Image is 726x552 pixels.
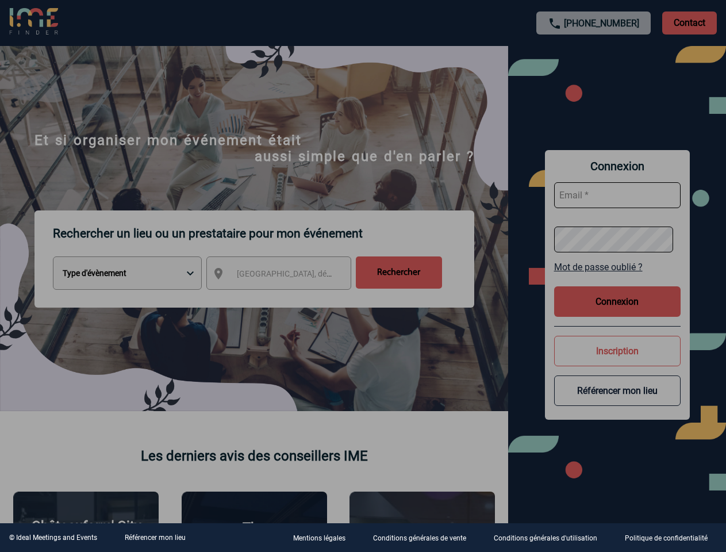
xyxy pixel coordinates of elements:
[625,535,708,543] p: Politique de confidentialité
[485,532,616,543] a: Conditions générales d'utilisation
[364,532,485,543] a: Conditions générales de vente
[125,534,186,542] a: Référencer mon lieu
[616,532,726,543] a: Politique de confidentialité
[293,535,345,543] p: Mentions légales
[494,535,597,543] p: Conditions générales d'utilisation
[373,535,466,543] p: Conditions générales de vente
[9,534,97,542] div: © Ideal Meetings and Events
[284,532,364,543] a: Mentions légales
